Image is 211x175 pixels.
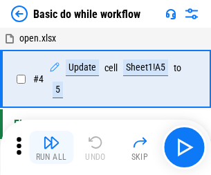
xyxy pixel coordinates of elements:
img: Support [165,8,176,19]
div: to [174,63,181,73]
img: Settings menu [183,6,200,22]
span: # 4 [33,73,44,84]
div: Run All [36,153,67,161]
span: open.xlsx [19,33,56,44]
button: Skip [118,131,162,164]
div: Update [66,59,99,76]
img: Back [11,6,28,22]
button: Run All [29,131,73,164]
div: cell [104,63,118,73]
div: Skip [131,153,149,161]
img: Skip [131,134,148,151]
div: Sheet1!A5 [123,59,168,76]
img: Run All [43,134,59,151]
div: Basic do while workflow [33,8,140,21]
img: Main button [173,136,195,158]
div: 5 [53,82,63,98]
